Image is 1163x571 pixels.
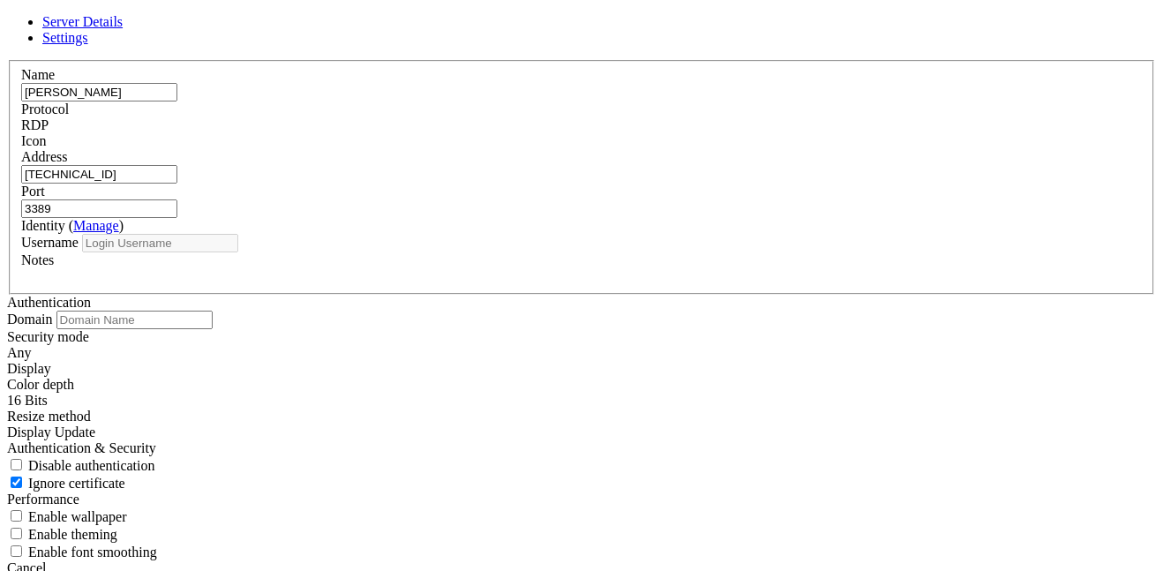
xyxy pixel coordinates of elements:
[21,252,54,267] label: Notes
[21,117,1142,133] div: RDP
[7,545,157,560] label: If set to true, text will be rendered with smooth edges. Text over RDP is rendered with rough edg...
[7,329,89,344] label: Security mode
[28,476,125,491] span: Ignore certificate
[28,509,127,524] span: Enable wallpaper
[21,133,46,148] label: Icon
[7,312,53,327] label: Domain
[82,234,238,252] input: Login Username
[28,545,157,560] span: Enable font smoothing
[21,184,45,199] label: Port
[11,545,22,557] input: Enable font smoothing
[7,361,51,376] label: Display
[7,377,74,392] label: The color depth to request, in bits-per-pixel.
[21,165,177,184] input: Host Name or IP
[21,235,79,250] label: Username
[7,393,1156,409] div: 16 Bits
[21,117,49,132] span: RDP
[21,67,55,82] label: Name
[7,458,155,473] label: If set to true, authentication will be disabled. Note that this refers to authentication that tak...
[11,528,22,539] input: Enable theming
[7,345,32,360] span: Any
[21,218,124,233] label: Identity
[21,83,177,101] input: Server Name
[69,218,124,233] span: ( )
[7,476,125,491] label: If set to true, the certificate returned by the server will be ignored, even if that certificate ...
[21,149,67,164] label: Address
[21,199,177,218] input: Port Number
[42,14,123,29] a: Server Details
[7,393,48,408] span: 16 Bits
[73,218,119,233] a: Manage
[7,295,91,310] label: Authentication
[7,424,1156,440] div: Display Update
[42,30,88,45] a: Settings
[28,527,117,542] span: Enable theming
[7,409,91,424] label: Display Update channel added with RDP 8.1 to signal the server when the client display size has c...
[28,458,155,473] span: Disable authentication
[11,459,22,470] input: Disable authentication
[11,477,22,488] input: Ignore certificate
[7,509,127,524] label: If set to true, enables rendering of the desktop wallpaper. By default, wallpaper will be disable...
[7,440,156,455] label: Authentication & Security
[7,424,95,440] span: Display Update
[7,492,79,507] label: Performance
[7,345,1156,361] div: Any
[21,101,69,116] label: Protocol
[56,311,213,329] input: Domain Name
[11,510,22,522] input: Enable wallpaper
[7,527,117,542] label: If set to true, enables use of theming of windows and controls.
